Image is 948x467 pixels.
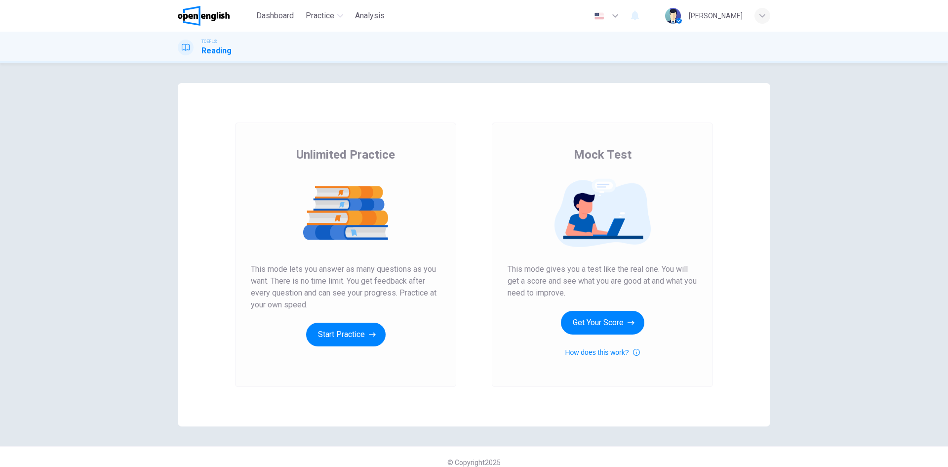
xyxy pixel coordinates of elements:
img: Profile picture [665,8,681,24]
span: This mode lets you answer as many questions as you want. There is no time limit. You get feedback... [251,263,440,311]
button: How does this work? [565,346,639,358]
button: Get Your Score [561,311,644,335]
span: Practice [306,10,334,22]
button: Practice [302,7,347,25]
button: Dashboard [252,7,298,25]
span: Mock Test [574,147,632,163]
div: [PERSON_NAME] [689,10,743,22]
button: Start Practice [306,323,386,346]
button: Analysis [351,7,389,25]
span: Dashboard [256,10,294,22]
h1: Reading [201,45,232,57]
span: © Copyright 2025 [447,459,501,467]
span: TOEFL® [201,38,217,45]
span: This mode gives you a test like the real one. You will get a score and see what you are good at a... [508,263,697,299]
span: Unlimited Practice [296,147,395,163]
span: Analysis [355,10,385,22]
img: en [593,12,605,20]
a: OpenEnglish logo [178,6,252,26]
img: OpenEnglish logo [178,6,230,26]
